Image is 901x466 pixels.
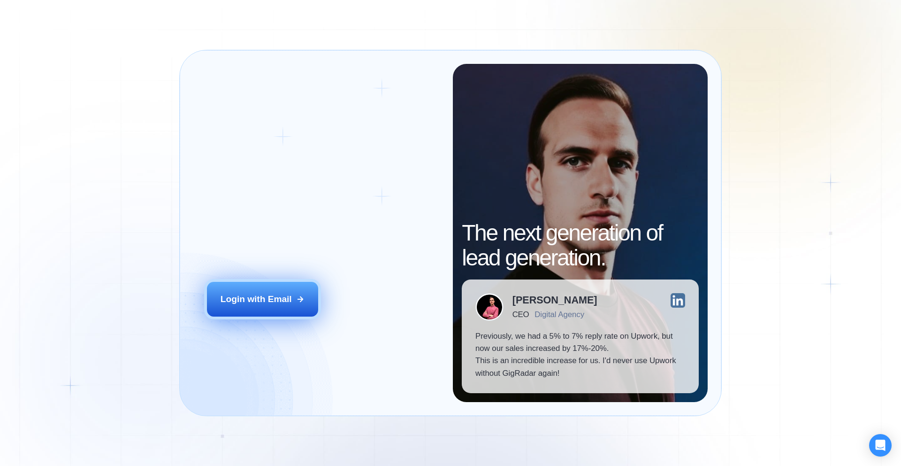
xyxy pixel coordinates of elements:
[512,310,529,319] div: CEO
[207,282,319,317] button: Login with Email
[221,293,292,305] div: Login with Email
[462,221,699,271] h2: The next generation of lead generation.
[869,434,892,457] div: Open Intercom Messenger
[475,330,685,380] p: Previously, we had a 5% to 7% reply rate on Upwork, but now our sales increased by 17%-20%. This ...
[512,295,597,305] div: [PERSON_NAME]
[534,310,584,319] div: Digital Agency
